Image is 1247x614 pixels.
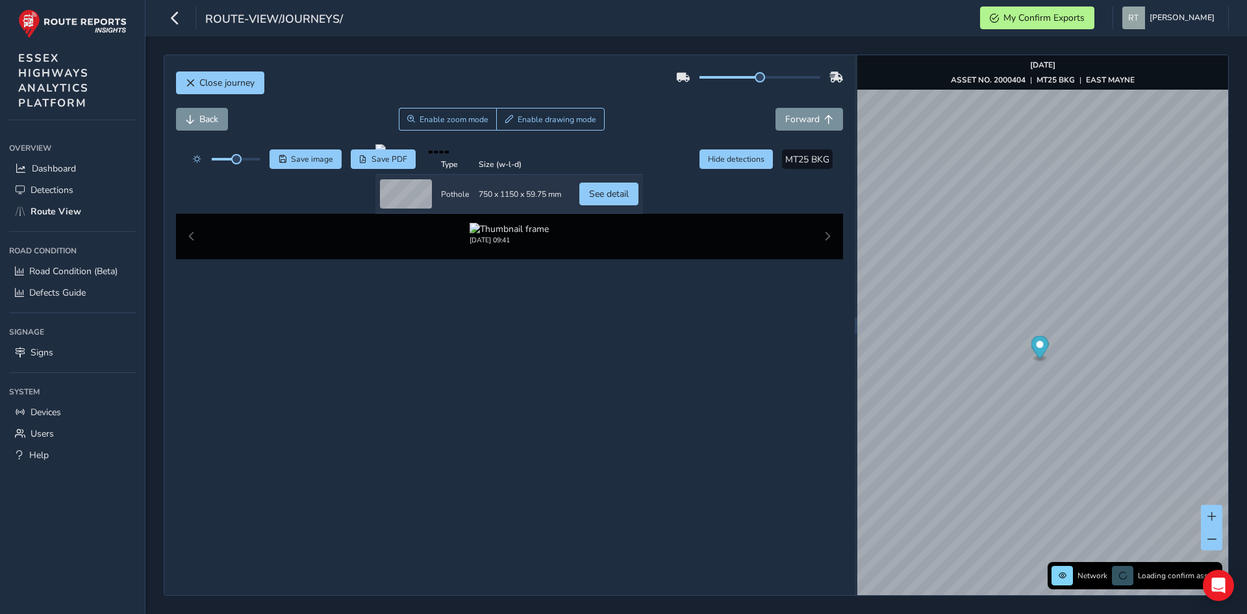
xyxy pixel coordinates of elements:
[31,406,61,418] span: Devices
[1138,570,1218,581] span: Loading confirm assets
[708,154,764,164] span: Hide detections
[518,114,596,125] span: Enable drawing mode
[176,108,228,131] button: Back
[1203,570,1234,601] div: Open Intercom Messenger
[775,108,843,131] button: Forward
[470,235,549,245] div: [DATE] 09:41
[436,175,474,214] td: Pothole
[176,71,264,94] button: Close journey
[9,444,136,466] a: Help
[9,138,136,158] div: Overview
[9,322,136,342] div: Signage
[699,149,774,169] button: Hide detections
[785,113,820,125] span: Forward
[9,261,136,282] a: Road Condition (Beta)
[31,184,73,196] span: Detections
[980,6,1094,29] button: My Confirm Exports
[470,223,549,235] img: Thumbnail frame
[1003,12,1085,24] span: My Confirm Exports
[9,423,136,444] a: Users
[1150,6,1215,29] span: [PERSON_NAME]
[420,114,488,125] span: Enable zoom mode
[1031,336,1048,363] div: Map marker
[399,108,497,131] button: Zoom
[372,154,407,164] span: Save PDF
[270,149,342,169] button: Save
[31,346,53,359] span: Signs
[29,449,49,461] span: Help
[1037,75,1075,85] strong: MT25 BKG
[785,153,829,166] span: MT25 BKG
[951,75,1026,85] strong: ASSET NO. 2000404
[9,179,136,201] a: Detections
[29,265,118,277] span: Road Condition (Beta)
[1030,60,1055,70] strong: [DATE]
[9,282,136,303] a: Defects Guide
[205,11,343,29] span: route-view/journeys/
[1077,570,1107,581] span: Network
[1122,6,1145,29] img: diamond-layout
[951,75,1135,85] div: | |
[31,205,81,218] span: Route View
[32,162,76,175] span: Dashboard
[589,188,629,200] span: See detail
[9,342,136,363] a: Signs
[579,183,638,205] button: See detail
[9,201,136,222] a: Route View
[351,149,416,169] button: PDF
[18,9,127,38] img: rr logo
[18,51,89,110] span: ESSEX HIGHWAYS ANALYTICS PLATFORM
[9,158,136,179] a: Dashboard
[474,175,566,214] td: 750 x 1150 x 59.75 mm
[9,382,136,402] div: System
[9,402,136,423] a: Devices
[199,77,255,89] span: Close journey
[31,428,54,440] span: Users
[1122,6,1219,29] button: [PERSON_NAME]
[291,154,333,164] span: Save image
[496,108,605,131] button: Draw
[29,287,86,299] span: Defects Guide
[9,241,136,261] div: Road Condition
[1086,75,1135,85] strong: EAST MAYNE
[199,113,218,125] span: Back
